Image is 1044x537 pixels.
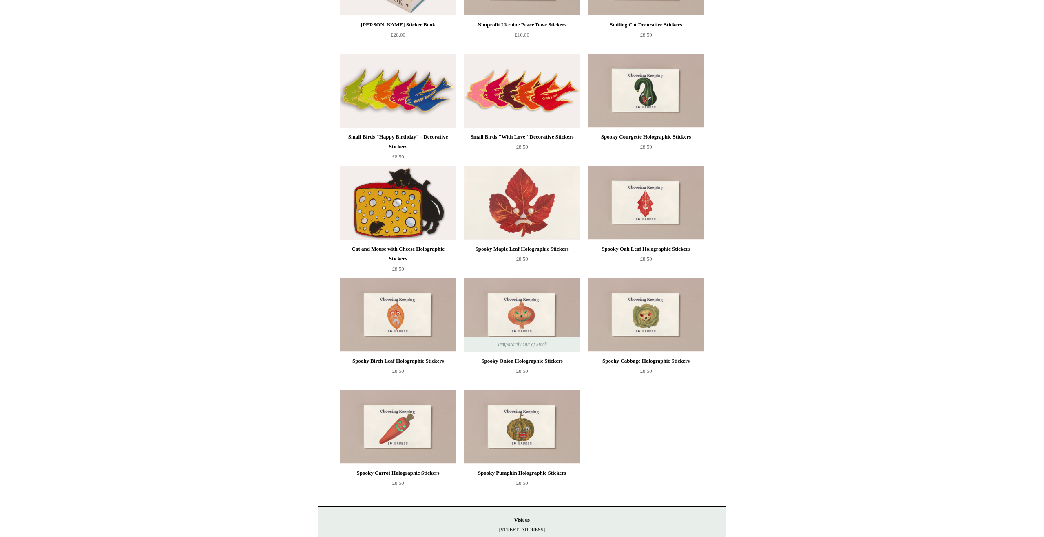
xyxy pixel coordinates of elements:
a: Spooky Onion Holographic Stickers Spooky Onion Holographic Stickers Temporarily Out of Stock [464,278,580,352]
div: Spooky Cabbage Holographic Stickers [590,356,702,366]
img: Spooky Carrot Holographic Stickers [340,390,456,464]
a: Nonprofit Ukraine Peace Dove Stickers £10.00 [464,20,580,53]
div: Spooky Pumpkin Holographic Stickers [466,468,578,478]
a: Smiling Cat Decorative Stickers £8.50 [588,20,704,53]
span: Temporarily Out of Stock [489,337,555,352]
img: Spooky Maple Leaf Holographic Stickers [464,166,580,240]
img: Small Birds "Happy Birthday" - Decorative Stickers [340,54,456,128]
a: Spooky Birch Leaf Holographic Stickers £8.50 [340,356,456,390]
a: Small Birds "Happy Birthday" - Decorative Stickers Small Birds "Happy Birthday" - Decorative Stic... [340,54,456,128]
a: Spooky Onion Holographic Stickers £8.50 [464,356,580,390]
span: £8.50 [392,368,404,374]
span: £8.50 [516,144,528,150]
img: Small Birds "With Love" Decorative Stickers [464,54,580,128]
img: Spooky Cabbage Holographic Stickers [588,278,704,352]
img: Spooky Oak Leaf Holographic Stickers [588,166,704,240]
div: Spooky Oak Leaf Holographic Stickers [590,244,702,254]
a: Spooky Cabbage Holographic Stickers Spooky Cabbage Holographic Stickers [588,278,704,352]
a: Spooky Courgette Holographic Stickers Spooky Courgette Holographic Stickers [588,54,704,128]
a: Small Birds "Happy Birthday" - Decorative Stickers £8.50 [340,132,456,165]
a: Spooky Pumpkin Holographic Stickers £8.50 [464,468,580,502]
a: Spooky Courgette Holographic Stickers £8.50 [588,132,704,165]
span: £8.50 [640,256,652,262]
span: £8.50 [392,266,404,272]
span: £8.50 [392,154,404,160]
div: Small Birds "Happy Birthday" - Decorative Stickers [342,132,454,152]
a: Spooky Maple Leaf Holographic Stickers Spooky Maple Leaf Holographic Stickers [464,166,580,240]
img: Spooky Onion Holographic Stickers [464,278,580,352]
a: Spooky Oak Leaf Holographic Stickers Spooky Oak Leaf Holographic Stickers [588,166,704,240]
div: Small Birds "With Love" Decorative Stickers [466,132,578,142]
span: £8.50 [392,480,404,486]
div: Spooky Courgette Holographic Stickers [590,132,702,142]
a: Cat and Mouse with Cheese Holographic Stickers Cat and Mouse with Cheese Holographic Stickers [340,166,456,240]
span: £28.00 [391,32,405,38]
strong: Visit us [514,517,530,523]
span: £8.50 [516,480,528,486]
div: Spooky Maple Leaf Holographic Stickers [466,244,578,254]
span: £8.50 [516,368,528,374]
span: £8.50 [640,368,652,374]
img: Cat and Mouse with Cheese Holographic Stickers [340,166,456,240]
span: £8.50 [640,32,652,38]
a: Spooky Carrot Holographic Stickers Spooky Carrot Holographic Stickers [340,390,456,464]
span: £10.00 [515,32,529,38]
div: Spooky Birch Leaf Holographic Stickers [342,356,454,366]
a: Spooky Birch Leaf Holographic Stickers Spooky Birch Leaf Holographic Stickers [340,278,456,352]
span: £8.50 [640,144,652,150]
div: Nonprofit Ukraine Peace Dove Stickers [466,20,578,30]
div: Cat and Mouse with Cheese Holographic Stickers [342,244,454,264]
a: Cat and Mouse with Cheese Holographic Stickers £8.50 [340,244,456,277]
span: £8.50 [516,256,528,262]
div: Spooky Onion Holographic Stickers [466,356,578,366]
div: Smiling Cat Decorative Stickers [590,20,702,30]
div: [PERSON_NAME] Sticker Book [342,20,454,30]
a: Small Birds "With Love" Decorative Stickers £8.50 [464,132,580,165]
a: Small Birds "With Love" Decorative Stickers Small Birds "With Love" Decorative Stickers [464,54,580,128]
a: [PERSON_NAME] Sticker Book £28.00 [340,20,456,53]
a: Spooky Carrot Holographic Stickers £8.50 [340,468,456,502]
img: Spooky Birch Leaf Holographic Stickers [340,278,456,352]
img: Spooky Courgette Holographic Stickers [588,54,704,128]
img: Spooky Pumpkin Holographic Stickers [464,390,580,464]
a: Spooky Oak Leaf Holographic Stickers £8.50 [588,244,704,277]
div: Spooky Carrot Holographic Stickers [342,468,454,478]
a: Spooky Pumpkin Holographic Stickers Spooky Pumpkin Holographic Stickers [464,390,580,464]
a: Spooky Maple Leaf Holographic Stickers £8.50 [464,244,580,277]
a: Spooky Cabbage Holographic Stickers £8.50 [588,356,704,390]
